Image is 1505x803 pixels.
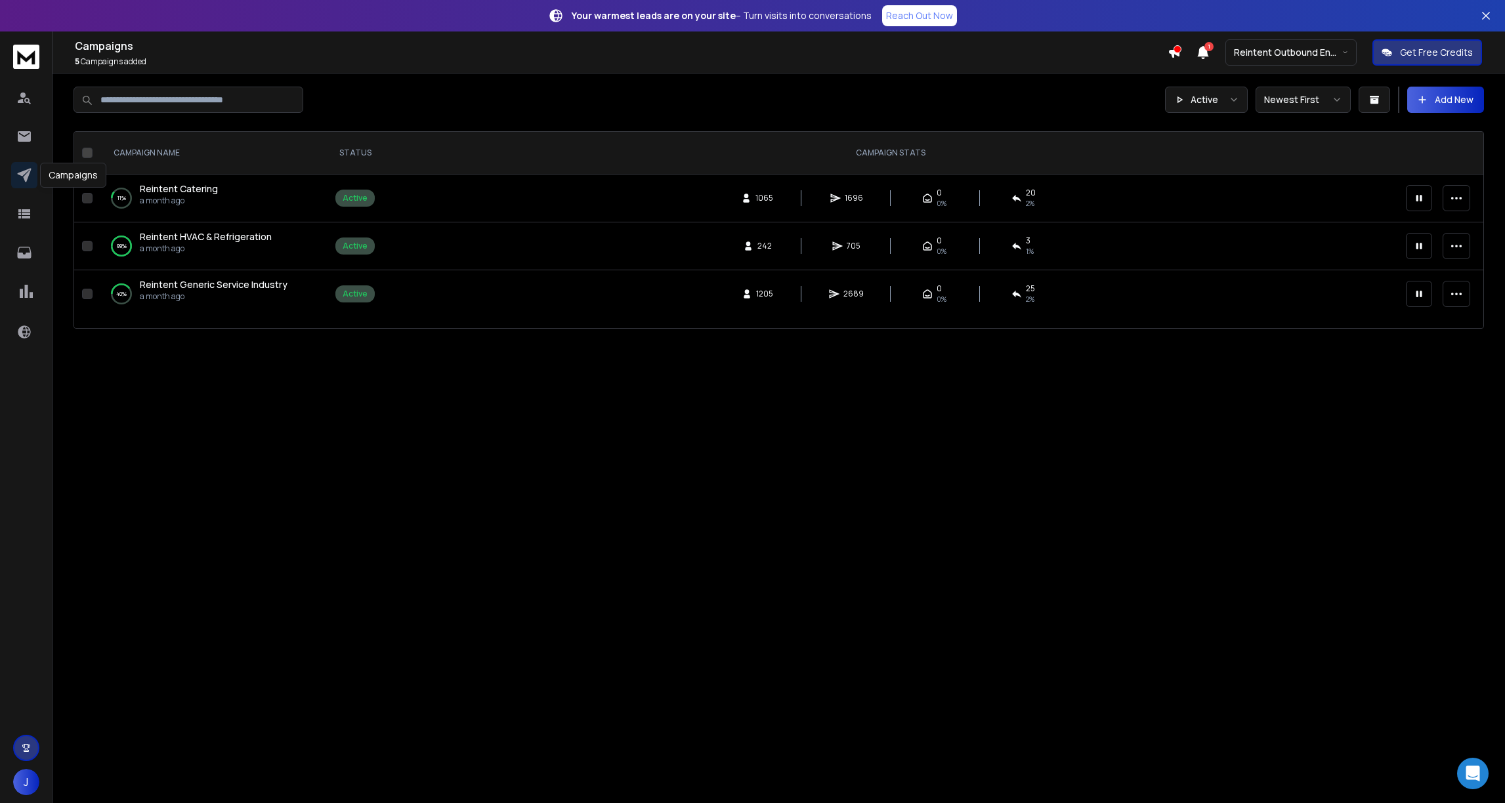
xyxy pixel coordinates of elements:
[13,45,39,69] img: logo
[1026,246,1034,257] span: 1 %
[886,9,953,22] p: Reach Out Now
[1026,294,1034,304] span: 2 %
[98,270,328,318] td: 40%Reintent Generic Service Industrya month ago
[383,132,1398,175] th: CAMPAIGN STATS
[1234,46,1342,59] p: Reintent Outbound Engine — Powered by Hire Highs
[937,294,946,304] span: 0%
[1191,93,1218,106] p: Active
[937,283,942,294] span: 0
[572,9,736,22] strong: Your warmest leads are on your site
[1372,39,1482,66] button: Get Free Credits
[1407,87,1484,113] button: Add New
[140,230,272,243] a: Reintent HVAC & Refrigeration
[140,196,218,206] p: a month ago
[117,192,126,205] p: 11 %
[140,182,218,195] span: Reintent Catering
[328,132,383,175] th: STATUS
[937,188,942,198] span: 0
[98,132,328,175] th: CAMPAIGN NAME
[140,182,218,196] a: Reintent Catering
[937,236,942,246] span: 0
[847,241,860,251] span: 705
[845,193,863,203] span: 1696
[1026,236,1030,246] span: 3
[937,198,946,209] span: 0%
[140,243,272,254] p: a month ago
[13,769,39,795] button: J
[1026,283,1035,294] span: 25
[755,193,773,203] span: 1065
[343,241,368,251] div: Active
[937,246,946,257] span: 0%
[75,56,79,67] span: 5
[1400,46,1473,59] p: Get Free Credits
[1204,42,1214,51] span: 1
[756,289,773,299] span: 1205
[572,9,872,22] p: – Turn visits into conversations
[98,222,328,270] td: 99%Reintent HVAC & Refrigerationa month ago
[1026,198,1034,209] span: 2 %
[343,193,368,203] div: Active
[1457,758,1489,789] div: Open Intercom Messenger
[140,278,287,291] a: Reintent Generic Service Industry
[98,175,328,222] td: 11%Reintent Cateringa month ago
[40,163,106,188] div: Campaigns
[757,241,772,251] span: 242
[140,291,287,302] p: a month ago
[1256,87,1351,113] button: Newest First
[117,239,127,253] p: 99 %
[116,287,127,300] p: 40 %
[343,289,368,299] div: Active
[843,289,864,299] span: 2689
[1026,188,1036,198] span: 20
[75,56,1168,67] p: Campaigns added
[75,38,1168,54] h1: Campaigns
[882,5,957,26] a: Reach Out Now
